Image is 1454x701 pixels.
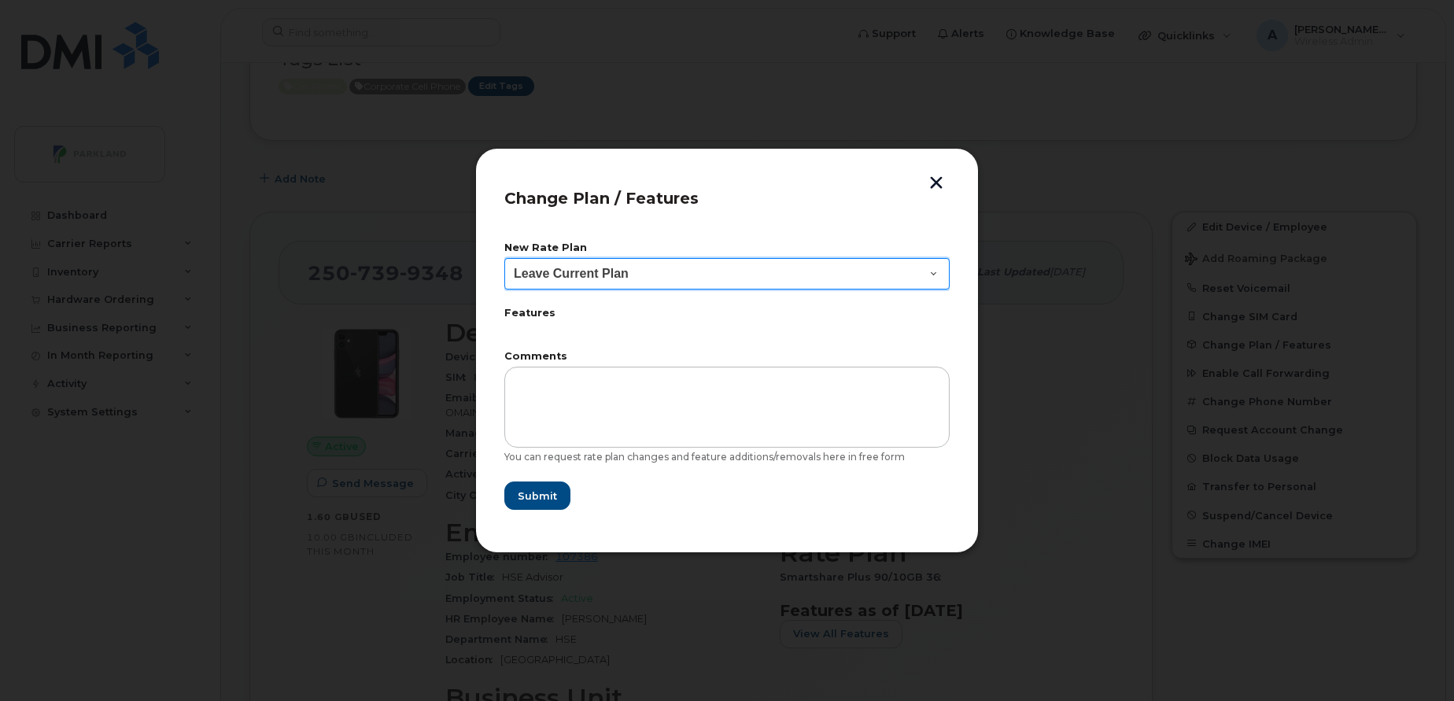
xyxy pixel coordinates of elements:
label: New Rate Plan [504,243,950,253]
span: Change Plan / Features [504,189,699,208]
div: You can request rate plan changes and feature additions/removals here in free form [504,451,950,463]
label: Features [504,308,950,319]
button: Submit [504,481,570,510]
label: Comments [504,352,950,362]
span: Submit [518,489,557,504]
